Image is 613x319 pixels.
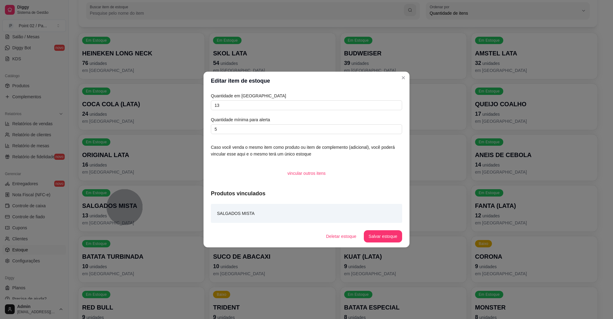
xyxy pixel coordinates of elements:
[211,92,402,99] article: Quantidade em [GEOGRAPHIC_DATA]
[398,73,408,83] button: Close
[217,210,255,217] article: SALGADOS MISTA
[321,230,361,242] button: Deletar estoque
[211,144,402,157] article: Caso você venda o mesmo item como produto ou item de complemento (adicional), você poderá vincula...
[204,72,409,90] header: Editar item de estoque
[211,189,402,198] article: Produtos vinculados
[364,230,402,242] button: Salvar estoque
[211,116,402,123] article: Quantidade mínima para alerta
[283,167,331,179] button: vincular outros itens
